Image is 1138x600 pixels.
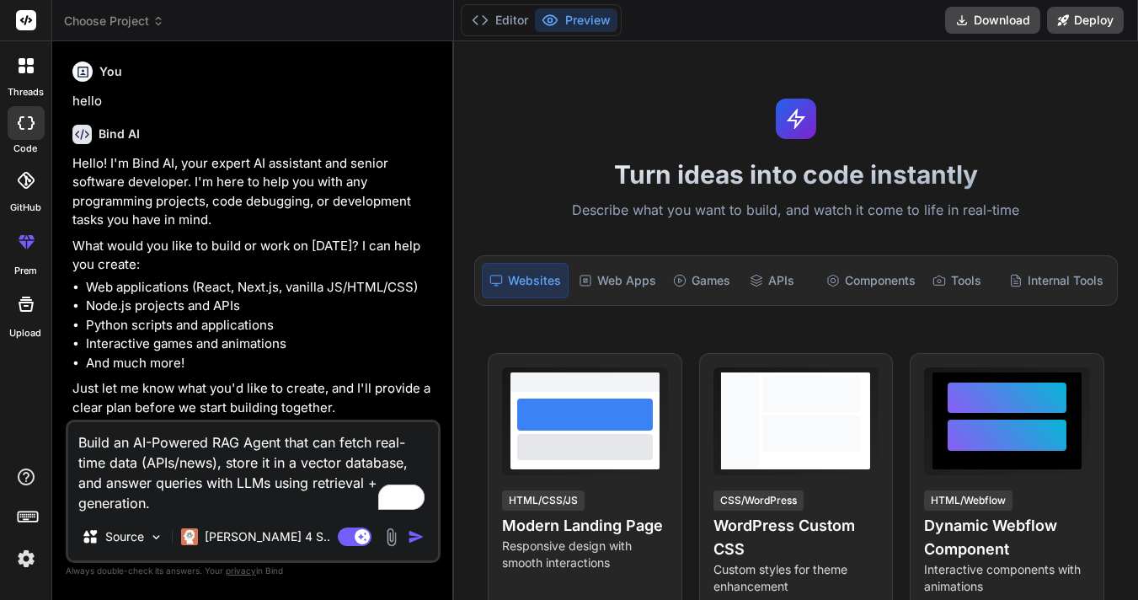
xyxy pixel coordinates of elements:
[86,278,437,297] li: Web applications (React, Next.js, vanilla JS/HTML/CSS)
[72,379,437,417] p: Just let me know what you'd like to create, and I'll provide a clear plan before we start buildin...
[64,13,164,29] span: Choose Project
[99,63,122,80] h6: You
[713,561,879,595] p: Custom styles for theme enhancement
[205,528,330,545] p: [PERSON_NAME] 4 S..
[464,200,1128,222] p: Describe what you want to build, and watch it come to life in real-time
[465,8,535,32] button: Editor
[105,528,144,545] p: Source
[464,159,1128,190] h1: Turn ideas into code instantly
[482,263,569,298] div: Websites
[72,237,437,275] p: What would you like to build or work on [DATE]? I can help you create:
[86,297,437,316] li: Node.js projects and APIs
[666,263,740,298] div: Games
[12,544,40,573] img: settings
[502,490,585,511] div: HTML/CSS/JS
[820,263,922,298] div: Components
[926,263,999,298] div: Tools
[924,561,1090,595] p: Interactive components with animations
[502,514,668,538] h4: Modern Landing Page
[181,528,198,545] img: Claude 4 Sonnet
[713,490,804,511] div: CSS/WordPress
[99,126,140,142] h6: Bind AI
[226,565,256,576] span: privacy
[68,422,438,513] textarea: To enrich screen reader interactions, please activate Accessibility in Grammarly extension settings
[8,85,44,99] label: threads
[86,354,437,373] li: And much more!
[924,514,1090,561] h4: Dynamic Webflow Component
[713,514,879,561] h4: WordPress Custom CSS
[945,7,1040,34] button: Download
[1002,263,1110,298] div: Internal Tools
[572,263,663,298] div: Web Apps
[10,326,42,340] label: Upload
[10,201,41,215] label: GitHub
[502,538,668,571] p: Responsive design with smooth interactions
[72,154,437,230] p: Hello! I'm Bind AI, your expert AI assistant and senior software developer. I'm here to help you ...
[72,92,437,111] p: hello
[1047,7,1124,34] button: Deploy
[14,142,38,156] label: code
[382,528,401,547] img: attachment
[66,563,441,579] p: Always double-check its answers. Your in Bind
[408,528,425,545] img: icon
[86,316,437,335] li: Python scripts and applications
[14,264,37,278] label: prem
[149,530,163,544] img: Pick Models
[86,335,437,354] li: Interactive games and animations
[924,490,1012,511] div: HTML/Webflow
[743,263,816,298] div: APIs
[535,8,617,32] button: Preview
